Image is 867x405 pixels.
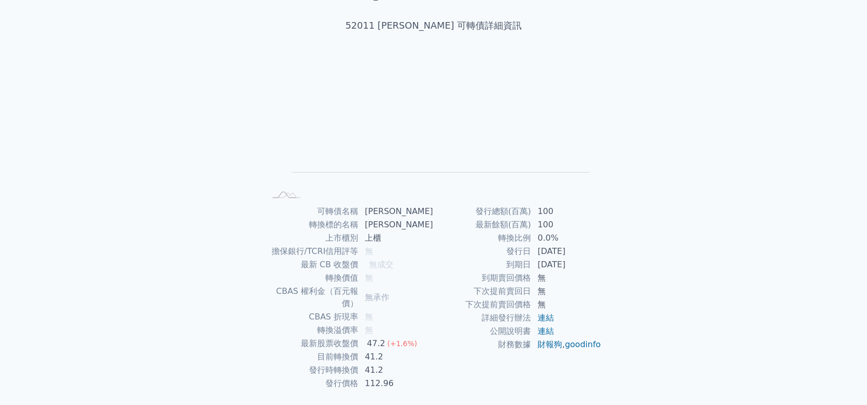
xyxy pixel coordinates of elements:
[359,218,434,231] td: [PERSON_NAME]
[538,326,554,336] a: 連結
[538,339,562,349] a: 財報狗
[531,258,602,271] td: [DATE]
[531,338,602,351] td: ,
[434,271,531,285] td: 到期賣回價格
[265,258,359,271] td: 最新 CB 收盤價
[265,285,359,310] td: CBAS 權利金（百元報價）
[434,218,531,231] td: 最新餘額(百萬)
[531,231,602,245] td: 0.0%
[359,364,434,377] td: 41.2
[387,339,417,348] span: (+1.6%)
[531,298,602,311] td: 無
[265,271,359,285] td: 轉換價值
[265,231,359,245] td: 上市櫃別
[265,364,359,377] td: 發行時轉換價
[434,231,531,245] td: 轉換比例
[434,325,531,338] td: 公開說明書
[531,205,602,218] td: 100
[265,310,359,324] td: CBAS 折現率
[565,339,601,349] a: goodinfo
[365,246,373,256] span: 無
[369,260,394,269] span: 無成交
[531,271,602,285] td: 無
[253,18,614,33] h1: 52011 [PERSON_NAME] 可轉債詳細資訊
[359,377,434,390] td: 112.96
[434,245,531,258] td: 發行日
[434,258,531,271] td: 到期日
[365,292,389,302] span: 無承作
[265,324,359,337] td: 轉換溢價率
[365,273,373,283] span: 無
[434,311,531,325] td: 詳細發行辦法
[359,205,434,218] td: [PERSON_NAME]
[434,205,531,218] td: 發行總額(百萬)
[265,337,359,350] td: 最新股票收盤價
[531,285,602,298] td: 無
[359,231,434,245] td: 上櫃
[265,205,359,218] td: 可轉債名稱
[531,218,602,231] td: 100
[265,245,359,258] td: 擔保銀行/TCRI信用評等
[282,65,590,187] g: Chart
[434,285,531,298] td: 下次提前賣回日
[265,350,359,364] td: 目前轉換價
[538,313,554,323] a: 連結
[365,325,373,335] span: 無
[365,312,373,322] span: 無
[365,337,387,350] div: 47.2
[359,350,434,364] td: 41.2
[265,218,359,231] td: 轉換標的名稱
[434,338,531,351] td: 財務數據
[531,245,602,258] td: [DATE]
[434,298,531,311] td: 下次提前賣回價格
[265,377,359,390] td: 發行價格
